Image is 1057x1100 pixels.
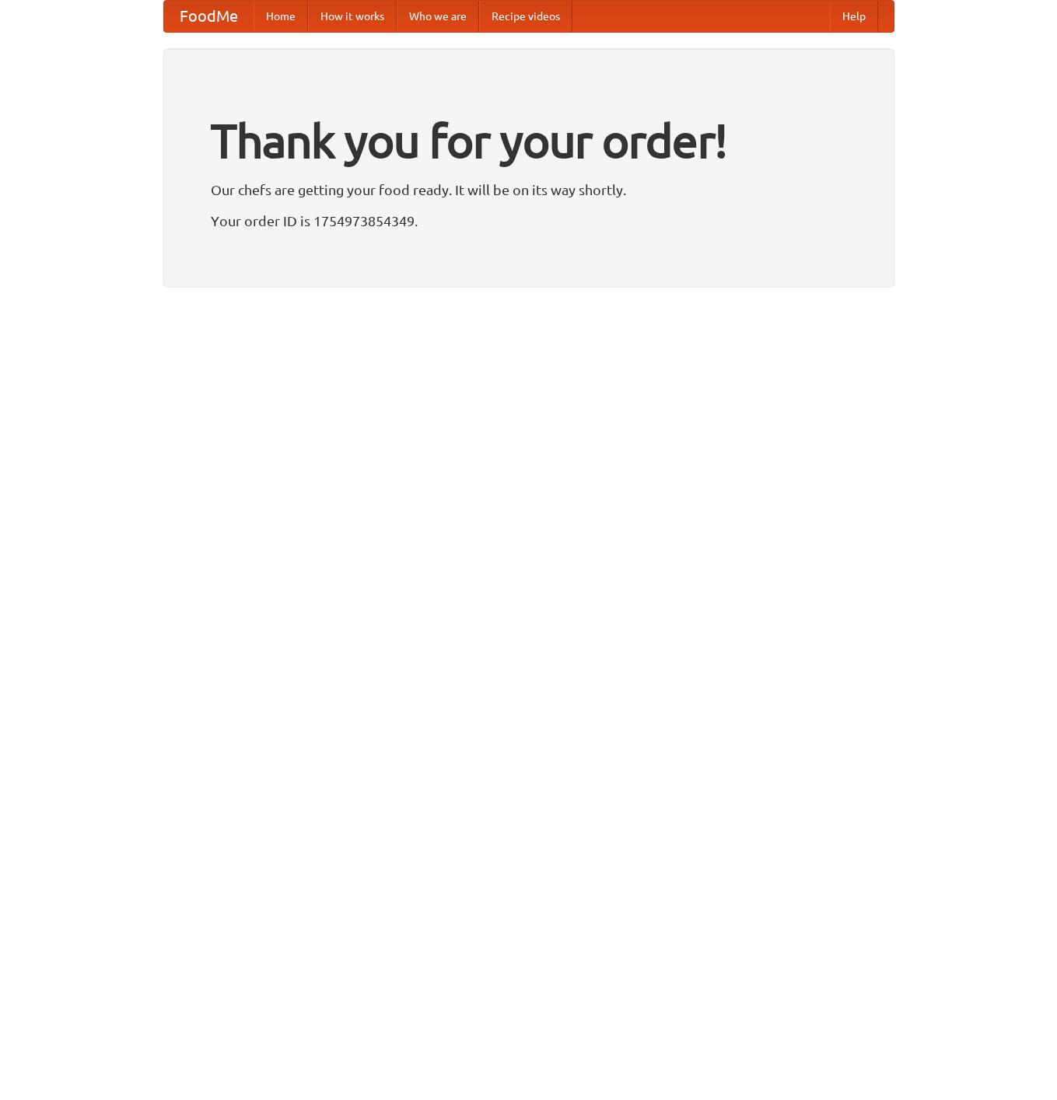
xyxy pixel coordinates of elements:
a: How it works [308,1,397,32]
a: FoodMe [164,1,254,32]
h1: Thank you for your order! [211,103,847,178]
a: Home [254,1,308,32]
a: Help [830,1,878,32]
a: Who we are [397,1,479,32]
p: Our chefs are getting your food ready. It will be on its way shortly. [211,178,847,201]
a: Recipe videos [479,1,572,32]
p: Your order ID is 1754973854349. [211,209,847,232]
